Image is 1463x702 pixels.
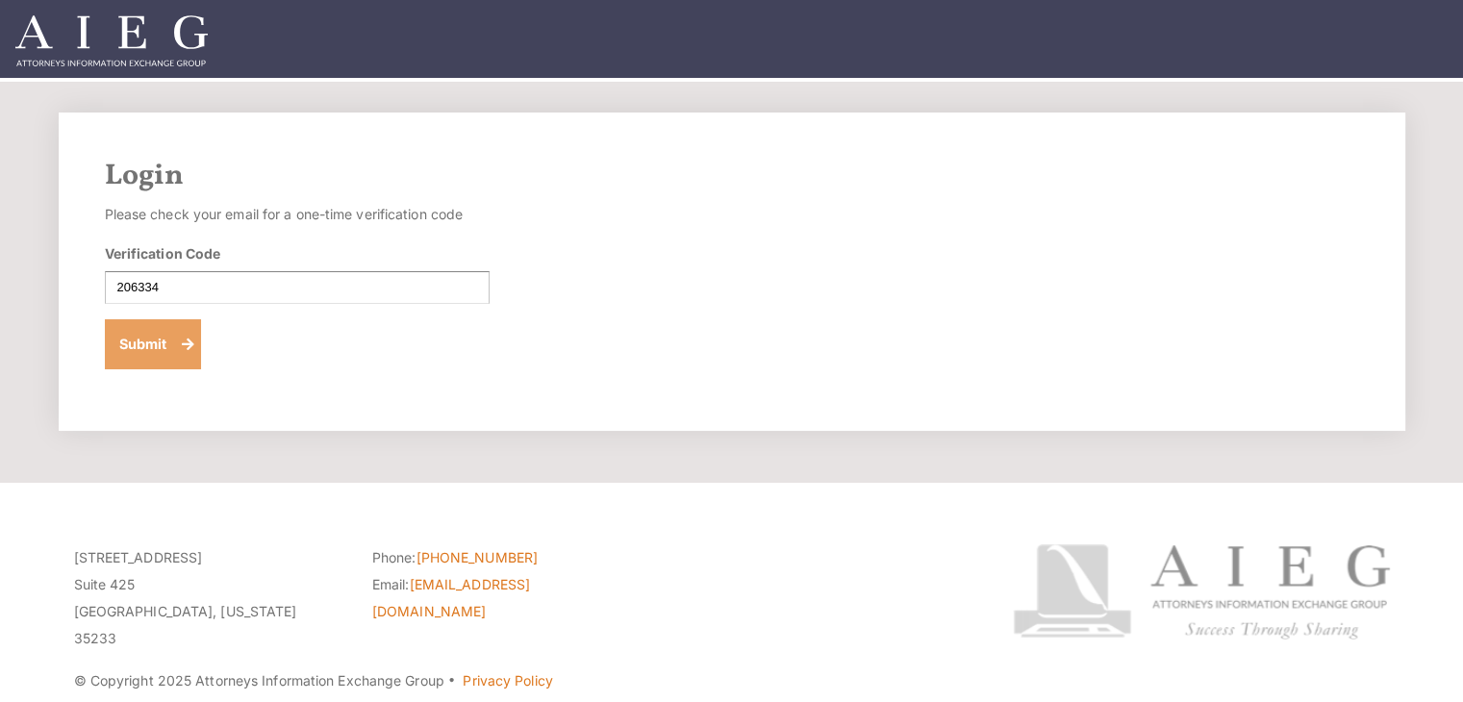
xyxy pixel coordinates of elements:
a: Privacy Policy [463,672,552,689]
li: Phone: [372,544,642,571]
a: [EMAIL_ADDRESS][DOMAIN_NAME] [372,576,530,619]
a: [PHONE_NUMBER] [416,549,538,565]
h2: Login [105,159,1359,193]
img: Attorneys Information Exchange Group logo [1013,544,1390,639]
span: · [447,680,456,689]
button: Submit [105,319,202,369]
label: Verification Code [105,243,221,263]
p: [STREET_ADDRESS] Suite 425 [GEOGRAPHIC_DATA], [US_STATE] 35233 [74,544,343,652]
p: Please check your email for a one-time verification code [105,201,490,228]
p: © Copyright 2025 Attorneys Information Exchange Group [74,667,941,694]
img: Attorneys Information Exchange Group [15,15,208,66]
li: Email: [372,571,642,625]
